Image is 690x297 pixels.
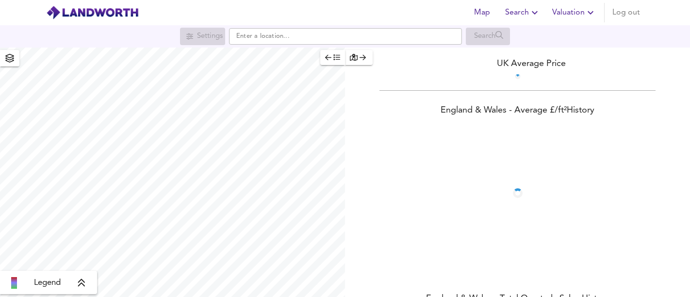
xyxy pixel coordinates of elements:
[470,6,493,19] span: Map
[345,57,690,70] div: UK Average Price
[46,5,139,20] img: logo
[505,6,541,19] span: Search
[466,3,497,22] button: Map
[466,28,510,45] div: Search for a location first or explore the map
[501,3,544,22] button: Search
[612,6,640,19] span: Log out
[552,6,596,19] span: Valuation
[180,28,225,45] div: Search for a location first or explore the map
[345,104,690,118] div: England & Wales - Average £/ ft² History
[548,3,600,22] button: Valuation
[608,3,644,22] button: Log out
[229,28,462,45] input: Enter a location...
[34,277,61,289] span: Legend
